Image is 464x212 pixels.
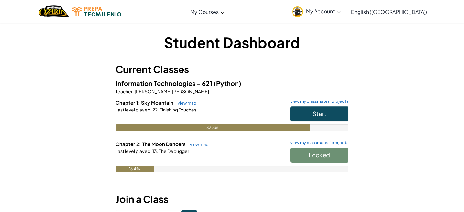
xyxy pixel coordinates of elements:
[313,110,326,117] span: Start
[133,89,134,94] span: :
[72,7,121,16] img: Tecmilenio logo
[174,101,196,106] a: view map
[150,107,152,112] span: :
[116,124,310,131] div: 83.3%
[116,192,348,207] h3: Join a Class
[116,32,348,52] h1: Student Dashboard
[150,148,152,154] span: :
[39,5,69,18] img: Home
[159,107,196,112] span: Finishing Touches
[116,62,348,77] h3: Current Classes
[187,142,209,147] a: view map
[190,8,219,15] span: My Courses
[158,148,189,154] span: The Debugger
[152,107,159,112] span: 22.
[152,148,158,154] span: 13.
[134,89,209,94] span: [PERSON_NAME] [PERSON_NAME]
[214,79,241,87] span: (Python)
[306,8,341,15] span: My Account
[116,107,150,112] span: Last level played
[287,141,348,145] a: view my classmates' projects
[287,99,348,103] a: view my classmates' projects
[116,100,174,106] span: Chapter 1: Sky Mountain
[290,106,348,121] button: Start
[116,79,214,87] span: Information Technologies - 621
[116,166,154,172] div: 16.4%
[116,148,150,154] span: Last level played
[348,3,430,20] a: English ([GEOGRAPHIC_DATA])
[39,5,69,18] a: Ozaria by CodeCombat logo
[292,6,303,17] img: avatar
[116,141,187,147] span: Chapter 2: The Moon Dancers
[351,8,427,15] span: English ([GEOGRAPHIC_DATA])
[116,89,133,94] span: Teacher
[187,3,228,20] a: My Courses
[289,1,344,22] a: My Account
